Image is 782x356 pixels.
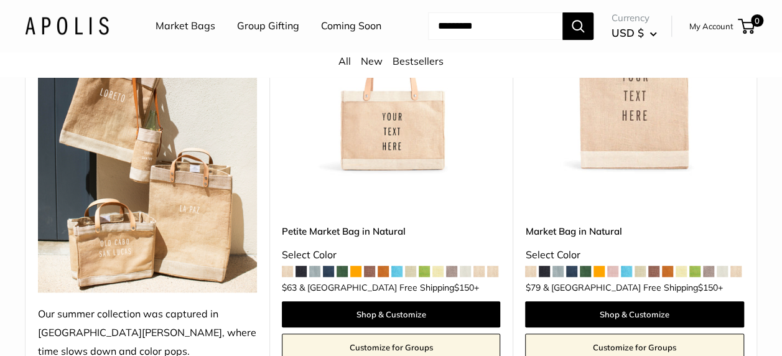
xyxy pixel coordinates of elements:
[321,17,381,35] a: Coming Soon
[525,224,744,238] a: Market Bag in Natural
[237,17,299,35] a: Group Gifting
[525,301,744,327] a: Shop & Customize
[454,282,474,293] span: $150
[612,9,657,27] span: Currency
[612,26,644,39] span: USD $
[361,55,383,67] a: New
[697,282,717,293] span: $150
[428,12,562,40] input: Search...
[689,19,733,34] a: My Account
[739,19,755,34] a: 0
[338,55,351,67] a: All
[525,246,744,265] div: Select Color
[562,12,593,40] button: Search
[751,14,763,27] span: 0
[282,301,501,327] a: Shop & Customize
[282,282,297,293] span: $63
[612,23,657,43] button: USD $
[25,17,109,35] img: Apolis
[393,55,444,67] a: Bestsellers
[156,17,215,35] a: Market Bags
[282,224,501,238] a: Petite Market Bag in Natural
[525,282,540,293] span: $79
[542,283,722,292] span: & [GEOGRAPHIC_DATA] Free Shipping +
[299,283,479,292] span: & [GEOGRAPHIC_DATA] Free Shipping +
[282,246,501,265] div: Select Color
